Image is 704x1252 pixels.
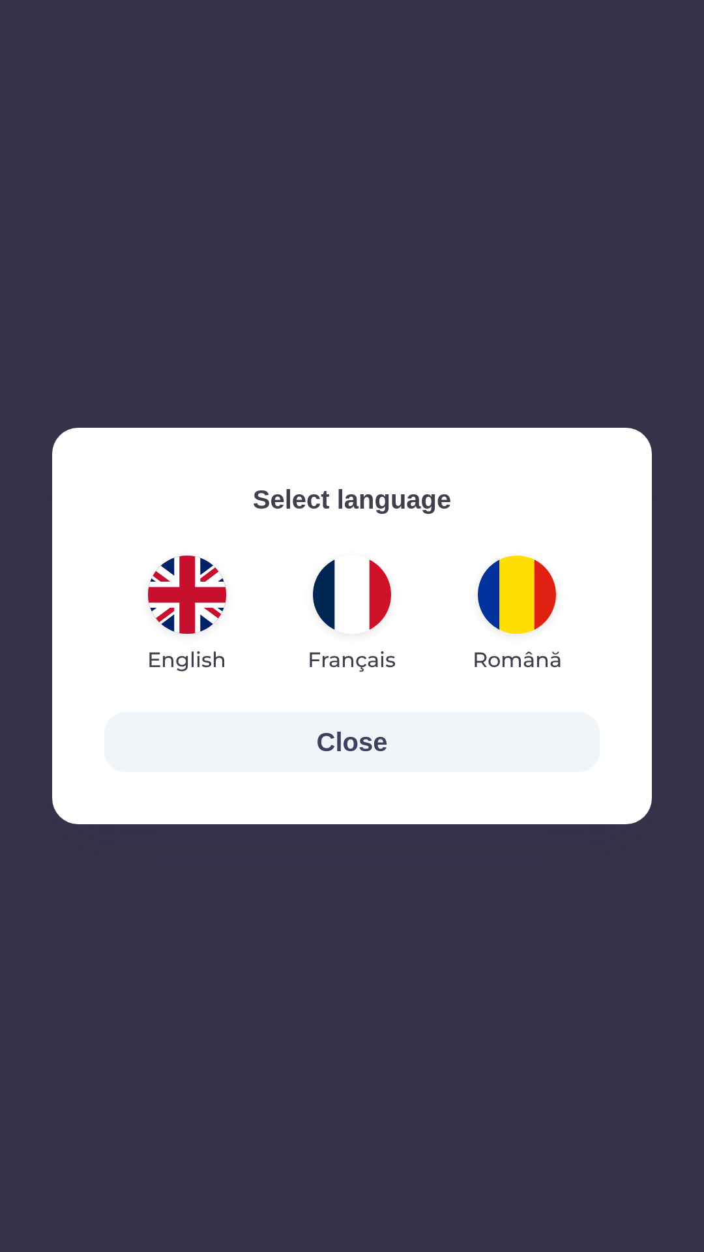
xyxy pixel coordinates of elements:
p: Select language [104,480,600,519]
button: English [116,545,257,686]
img: fr flag [313,556,391,634]
p: Română [473,644,562,676]
img: ro flag [478,556,556,634]
button: Română [441,545,593,686]
img: en flag [148,556,226,634]
button: Close [104,712,600,772]
p: English [147,644,226,676]
p: Français [308,644,396,676]
button: Français [276,545,427,686]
